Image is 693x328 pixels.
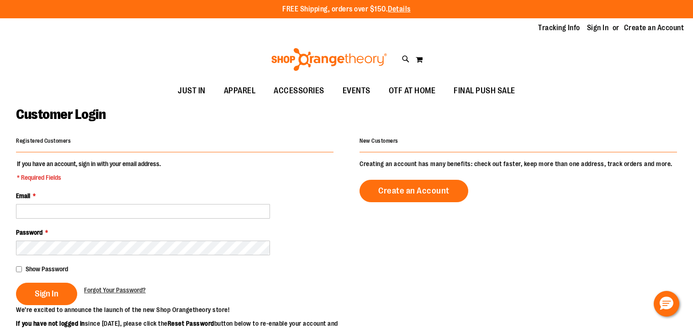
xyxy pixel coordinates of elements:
span: APPAREL [224,81,256,101]
img: Shop Orangetheory [270,48,388,71]
strong: Reset Password [168,320,214,327]
a: FINAL PUSH SALE [444,81,524,102]
a: ACCESSORIES [265,81,333,102]
a: Details [388,5,411,13]
span: OTF AT HOME [389,81,436,101]
button: Hello, have a question? Let’s chat. [654,291,679,317]
span: Password [16,229,42,236]
span: EVENTS [343,81,370,101]
p: FREE Shipping, orders over $150. [282,4,411,15]
strong: Registered Customers [16,138,71,144]
strong: If you have not logged in [16,320,85,327]
a: Sign In [587,23,609,33]
span: FINAL PUSH SALE [454,81,515,101]
a: EVENTS [333,81,380,102]
legend: If you have an account, sign in with your email address. [16,159,162,182]
span: Customer Login [16,107,106,122]
a: Create an Account [624,23,684,33]
a: Create an Account [360,180,468,202]
a: Forgot Your Password? [84,285,146,295]
strong: New Customers [360,138,398,144]
button: Sign In [16,283,77,305]
a: JUST IN [169,81,215,102]
span: * Required Fields [17,173,161,182]
a: Tracking Info [538,23,580,33]
span: ACCESSORIES [274,81,324,101]
span: Email [16,192,30,199]
p: We’re excited to announce the launch of the new Shop Orangetheory store! [16,305,347,314]
p: Creating an account has many benefits: check out faster, keep more than one address, track orders... [360,159,677,168]
span: Show Password [26,265,68,273]
a: APPAREL [215,81,265,102]
a: OTF AT HOME [380,81,445,102]
span: Forgot Your Password? [84,286,146,294]
span: Sign In [35,289,58,299]
span: Create an Account [378,186,450,196]
span: JUST IN [178,81,206,101]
